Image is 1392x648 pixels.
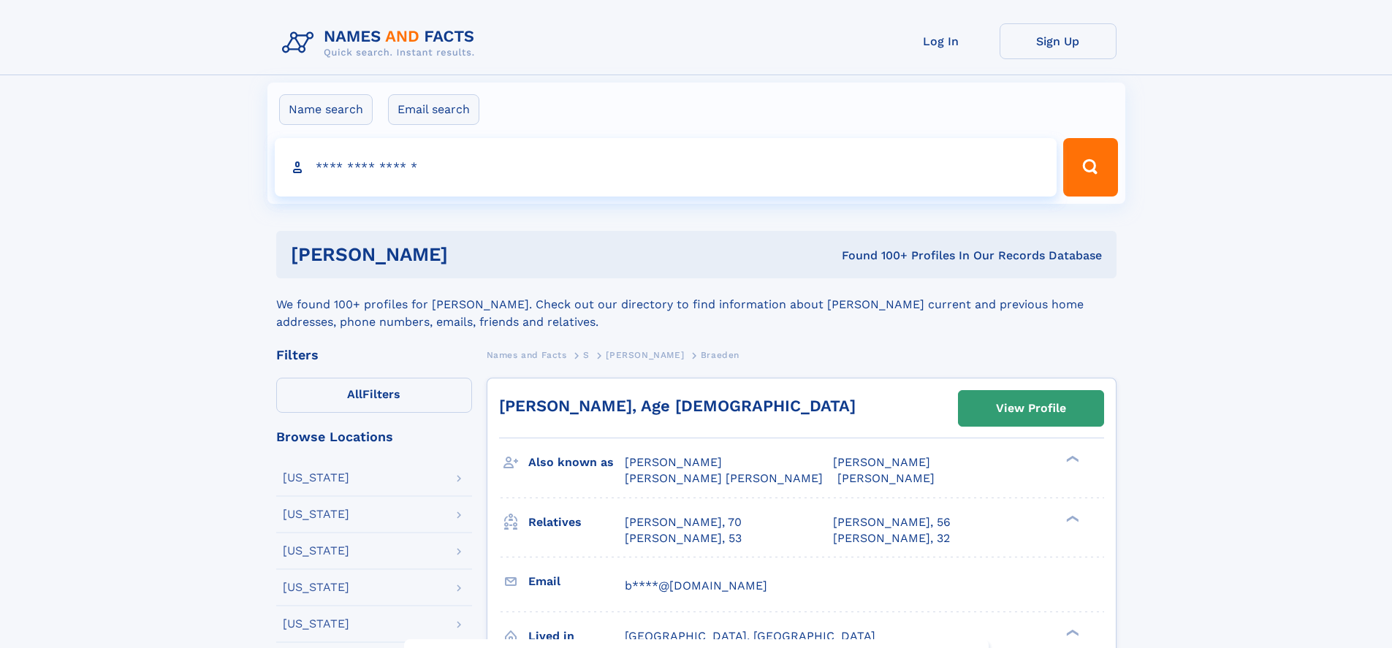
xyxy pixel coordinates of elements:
[1062,454,1080,464] div: ❯
[276,378,472,413] label: Filters
[528,569,625,594] h3: Email
[583,350,590,360] span: S
[1063,138,1117,197] button: Search Button
[276,278,1117,331] div: We found 100+ profiles for [PERSON_NAME]. Check out our directory to find information about [PERS...
[837,471,935,485] span: [PERSON_NAME]
[644,248,1102,264] div: Found 100+ Profiles In Our Records Database
[625,629,875,643] span: [GEOGRAPHIC_DATA], [GEOGRAPHIC_DATA]
[283,545,349,557] div: [US_STATE]
[1062,628,1080,637] div: ❯
[625,455,722,469] span: [PERSON_NAME]
[276,430,472,443] div: Browse Locations
[499,397,856,415] a: [PERSON_NAME], Age [DEMOGRAPHIC_DATA]
[291,245,645,264] h1: [PERSON_NAME]
[833,530,950,546] a: [PERSON_NAME], 32
[283,472,349,484] div: [US_STATE]
[283,582,349,593] div: [US_STATE]
[833,514,951,530] a: [PERSON_NAME], 56
[883,23,1000,59] a: Log In
[276,23,487,63] img: Logo Names and Facts
[625,530,742,546] a: [PERSON_NAME], 53
[528,510,625,535] h3: Relatives
[275,138,1057,197] input: search input
[833,455,930,469] span: [PERSON_NAME]
[583,346,590,364] a: S
[528,450,625,475] h3: Also known as
[388,94,479,125] label: Email search
[959,391,1103,426] a: View Profile
[1000,23,1117,59] a: Sign Up
[606,346,684,364] a: [PERSON_NAME]
[283,508,349,520] div: [US_STATE]
[625,514,742,530] a: [PERSON_NAME], 70
[996,392,1066,425] div: View Profile
[276,348,472,362] div: Filters
[625,471,823,485] span: [PERSON_NAME] [PERSON_NAME]
[283,618,349,630] div: [US_STATE]
[701,350,739,360] span: Braeden
[347,387,362,401] span: All
[487,346,567,364] a: Names and Facts
[606,350,684,360] span: [PERSON_NAME]
[1062,514,1080,523] div: ❯
[279,94,373,125] label: Name search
